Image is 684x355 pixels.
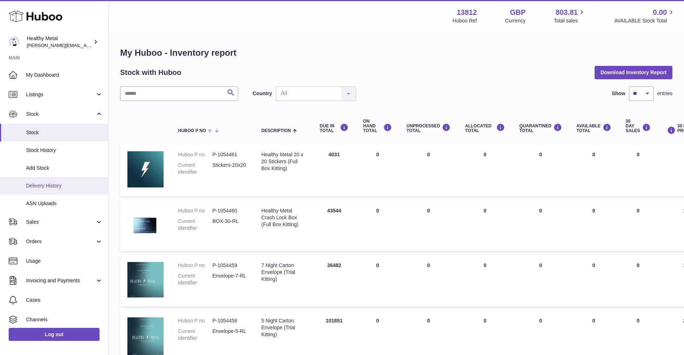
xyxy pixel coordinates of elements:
td: 0 [618,144,658,196]
dt: Huboo P no [178,151,212,158]
dt: Huboo P no [178,262,212,269]
dd: Stickers-20x20 [212,162,247,176]
span: Orders [26,238,95,245]
span: Total sales [554,17,586,24]
td: 43544 [312,200,356,251]
td: 0 [618,200,658,251]
dd: P-1054460 [212,207,247,214]
span: Stock History [26,147,103,154]
dt: Current identifier [178,162,212,176]
div: DUE IN TOTAL [320,123,349,133]
a: 0.00 AVAILABLE Stock Total [614,8,675,24]
span: Stock [26,129,103,136]
dd: Envelope-5-RL [212,328,247,342]
span: 803.81 [556,8,578,17]
dt: Current identifier [178,328,212,342]
td: 0 [399,255,458,307]
td: 36482 [312,255,356,307]
img: product image [127,207,164,242]
img: jose@healthy-metal.com [9,37,20,47]
span: Sales [26,219,95,225]
strong: 13812 [457,8,477,17]
td: 0 [399,200,458,251]
span: 0 [539,262,542,268]
td: 0 [618,255,658,307]
span: [PERSON_NAME][EMAIL_ADDRESS][DOMAIN_NAME] [27,42,145,48]
span: Stock [26,111,95,118]
dd: P-1054458 [212,317,247,324]
span: Cases [26,297,103,304]
span: Huboo P no [178,128,206,133]
td: 0 [356,255,399,307]
dt: Current identifier [178,272,212,286]
span: Add Stock [26,165,103,172]
td: 0 [356,144,399,196]
button: Download Inventory Report [595,66,672,79]
td: 0 [458,255,512,307]
td: 0 [458,200,512,251]
div: ON HAND Total [363,119,392,134]
label: Country [253,90,272,97]
span: Listings [26,91,95,98]
span: entries [657,90,672,97]
strong: GBP [510,8,525,17]
div: AVAILABLE Total [577,123,611,133]
dd: Envelope-7-RL [212,272,247,286]
div: UNPROCESSED Total [406,123,451,133]
div: Huboo Ref [453,17,477,24]
td: 0 [356,200,399,251]
div: QUARANTINED Total [519,123,562,133]
div: Healthy Metal [27,35,92,49]
div: Currency [505,17,526,24]
span: 0.00 [653,8,667,17]
span: 0 [539,208,542,214]
span: 0 [539,152,542,157]
span: Description [261,128,291,133]
span: Invoicing and Payments [26,277,95,284]
span: My Dashboard [26,72,103,79]
div: ALLOCATED Total [465,123,505,133]
span: 0 [539,318,542,324]
td: 0 [569,144,618,196]
span: Channels [26,316,103,323]
div: Healthy Metal 20 x 20 Stickers (Full Box Kitting) [261,151,305,172]
dd: BOX-30-RL [212,218,247,232]
div: Healthy Metal Crash Lock Box (Full Box Kitting) [261,207,305,228]
span: ASN Uploads [26,200,103,207]
td: 0 [399,144,458,196]
div: 7 Night Carton Envelope (Trial Kitting) [261,262,305,283]
td: 4031 [312,144,356,196]
a: Log out [9,328,100,341]
dt: Current identifier [178,218,212,232]
span: AVAILABLE Stock Total [614,17,675,24]
dd: P-1054459 [212,262,247,269]
img: product image [127,151,164,187]
dt: Huboo P no [178,207,212,214]
h2: Stock with Huboo [120,68,181,77]
label: Show [612,90,625,97]
dt: Huboo P no [178,317,212,324]
td: 0 [458,144,512,196]
div: 5 Night Carton Envelope (Trial Kitting) [261,317,305,338]
span: Delivery History [26,182,103,189]
td: 0 [569,255,618,307]
a: 803.81 Total sales [554,8,586,24]
div: 30 DAY SALES [626,119,651,134]
img: product image [127,262,164,297]
span: Usage [26,258,103,265]
h1: My Huboo - Inventory report [120,47,672,59]
dd: P-1054461 [212,151,247,158]
td: 0 [569,200,618,251]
